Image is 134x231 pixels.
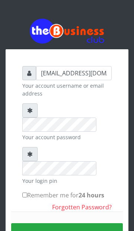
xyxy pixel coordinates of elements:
[22,191,104,200] label: Remember me for
[52,203,112,211] a: Forgotten Password?
[22,177,112,185] small: Your login pin
[22,193,27,197] input: Remember me for24 hours
[22,133,112,141] small: Your account password
[79,191,104,199] b: 24 hours
[22,82,112,97] small: Your account username or email address
[36,66,112,80] input: Username or email address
